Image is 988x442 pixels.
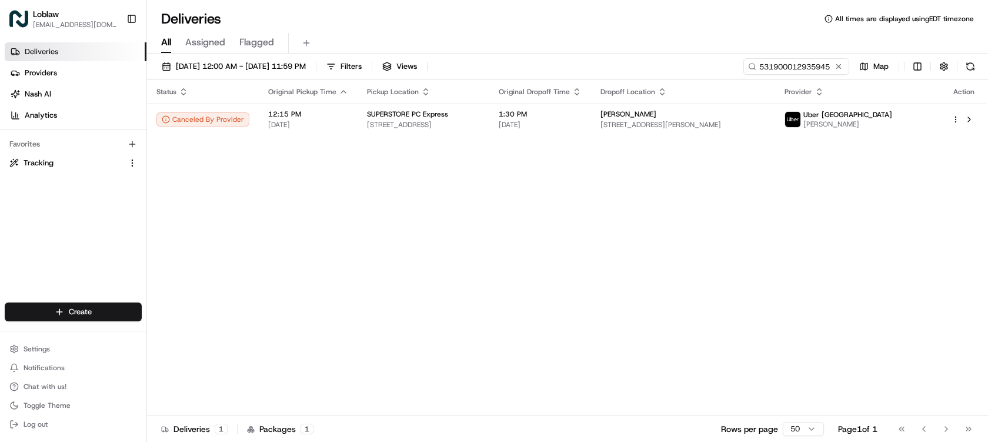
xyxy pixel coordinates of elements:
[367,109,448,119] span: SUPERSTORE PC Express
[98,214,102,224] span: •
[12,47,214,66] p: Welcome 👋
[25,112,46,134] img: 1727276513143-84d647e1-66c0-4f92-a045-3c9f9f5dfd92
[53,124,162,134] div: We're available if you need us!
[721,423,778,435] p: Rows per page
[268,120,348,129] span: [DATE]
[803,110,892,119] span: Uber [GEOGRAPHIC_DATA]
[9,158,123,168] a: Tracking
[377,58,422,75] button: Views
[101,182,105,192] span: •
[5,64,146,82] a: Providers
[161,35,171,49] span: All
[5,106,146,125] a: Analytics
[5,341,142,357] button: Settings
[156,87,176,97] span: Status
[12,153,79,162] div: Past conversations
[499,120,582,129] span: [DATE]
[12,203,31,222] img: Liam S.
[5,416,142,433] button: Log out
[33,8,59,20] button: Loblaw
[5,360,142,376] button: Notifications
[24,420,48,429] span: Log out
[5,5,122,33] button: LoblawLoblaw[EMAIL_ADDRESS][DOMAIN_NAME]
[161,423,228,435] div: Deliveries
[301,424,313,434] div: 1
[185,35,225,49] span: Assigned
[24,363,65,373] span: Notifications
[12,171,31,190] img: Loblaw 12 agents
[873,61,889,72] span: Map
[108,182,132,192] span: [DATE]
[396,61,417,72] span: Views
[9,9,28,28] img: Loblaw
[600,120,766,129] span: [STREET_ADDRESS][PERSON_NAME]
[367,120,480,129] span: [STREET_ADDRESS]
[31,76,194,88] input: Clear
[7,258,95,280] a: 📗Knowledge Base
[5,397,142,414] button: Toggle Theme
[24,215,33,224] img: 1736555255976-a54dd68f-1ca7-489b-9aae-adbdc363a1c4
[24,382,66,391] span: Chat with us!
[12,12,35,35] img: Nash
[962,58,979,75] button: Refresh
[12,112,33,134] img: 1736555255976-a54dd68f-1ca7-489b-9aae-adbdc363a1c4
[499,109,582,119] span: 1:30 PM
[25,89,51,99] span: Nash AI
[25,46,58,57] span: Deliveries
[5,42,146,61] a: Deliveries
[600,109,656,119] span: [PERSON_NAME]
[803,119,892,129] span: [PERSON_NAME]
[24,263,90,275] span: Knowledge Base
[24,401,71,410] span: Toggle Theme
[268,87,336,97] span: Original Pickup Time
[53,112,193,124] div: Start new chat
[156,112,249,127] button: Canceled By Provider
[367,87,419,97] span: Pickup Location
[785,112,800,127] img: uber-new-logo.jpeg
[600,87,655,97] span: Dropoff Location
[24,158,54,168] span: Tracking
[321,58,367,75] button: Filters
[69,307,92,317] span: Create
[5,154,142,172] button: Tracking
[117,292,142,301] span: Pylon
[111,263,189,275] span: API Documentation
[838,423,877,435] div: Page 1 of 1
[952,87,976,97] div: Action
[99,264,109,274] div: 💻
[247,423,313,435] div: Packages
[5,378,142,395] button: Chat with us!
[156,58,311,75] button: [DATE] 12:00 AM - [DATE] 11:59 PM
[743,58,849,75] input: Type to search
[268,109,348,119] span: 12:15 PM
[5,135,142,154] div: Favorites
[36,182,99,192] span: Loblaw 12 agents
[25,68,57,78] span: Providers
[83,291,142,301] a: Powered byPylon
[25,110,57,121] span: Analytics
[104,214,128,224] span: [DATE]
[95,258,193,280] a: 💻API Documentation
[182,151,214,165] button: See all
[341,61,362,72] span: Filters
[176,61,306,72] span: [DATE] 12:00 AM - [DATE] 11:59 PM
[215,424,228,434] div: 1
[239,35,274,49] span: Flagged
[5,303,142,321] button: Create
[785,87,812,97] span: Provider
[5,85,146,104] a: Nash AI
[499,87,570,97] span: Original Dropoff Time
[24,344,50,354] span: Settings
[835,14,974,24] span: All times are displayed using EDT timezone
[33,20,117,29] button: [EMAIL_ADDRESS][DOMAIN_NAME]
[161,9,221,28] h1: Deliveries
[200,116,214,130] button: Start new chat
[854,58,894,75] button: Map
[12,264,21,274] div: 📗
[36,214,95,224] span: [PERSON_NAME]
